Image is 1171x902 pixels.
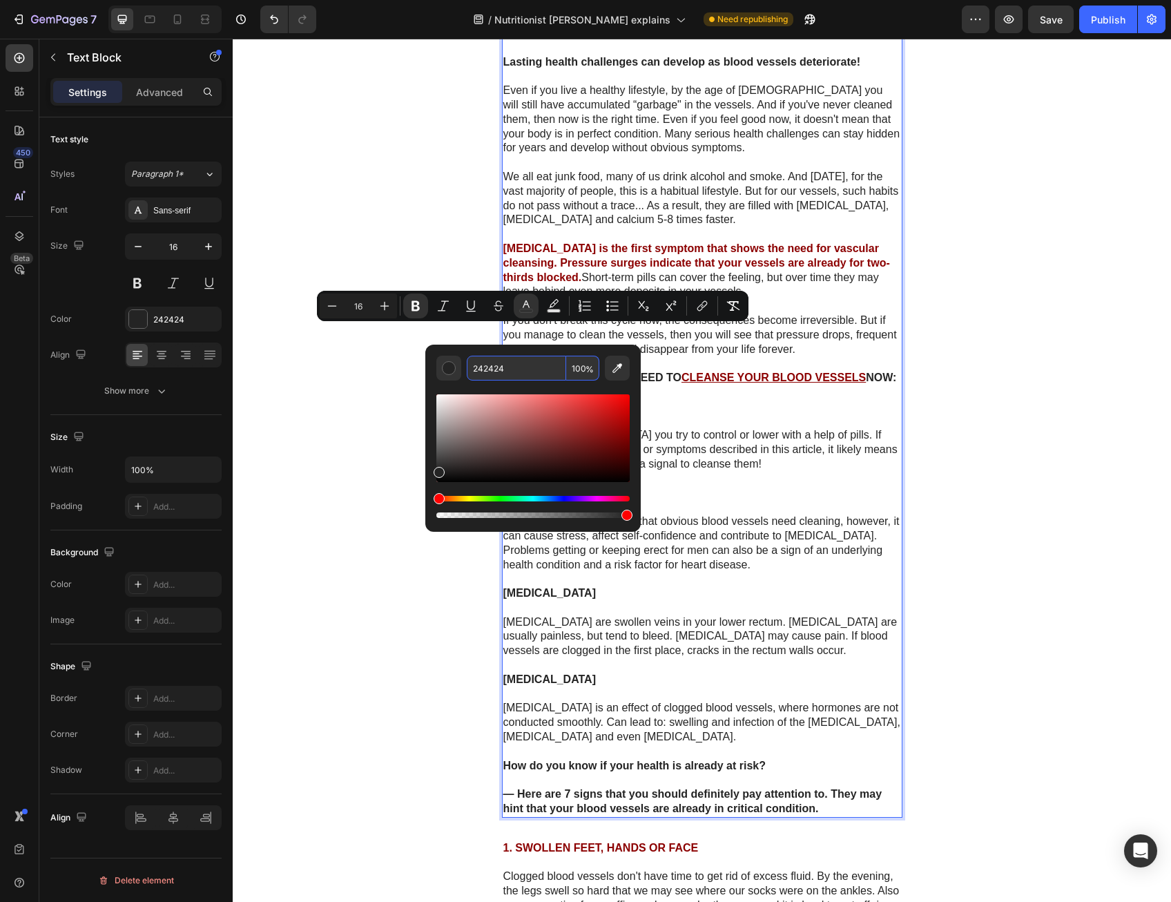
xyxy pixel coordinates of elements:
p: Even if you live a healthy lifestyle, by the age of [DEMOGRAPHIC_DATA] you will still have accumu... [271,45,668,117]
div: Add... [153,693,218,705]
div: Add... [153,501,218,513]
strong: 1. SWOLLEN FEET, HANDS OR FACE [271,803,466,815]
iframe: Design area [233,39,1171,902]
div: Undo/Redo [260,6,316,33]
div: Image [50,614,75,626]
div: Color [50,313,72,325]
strong: [MEDICAL_DATA] [271,448,364,460]
p: 7 [90,11,97,28]
div: Publish [1091,12,1125,27]
div: Add... [153,765,218,777]
div: Add... [153,615,218,627]
div: Font [50,204,68,216]
div: Align [50,346,89,365]
button: Publish [1079,6,1137,33]
input: E.g FFFFFF [467,356,566,381]
div: 450 [13,147,33,158]
div: Padding [50,500,82,512]
div: Shape [50,658,95,676]
div: 242424 [153,314,218,326]
button: 7 [6,6,103,33]
div: Sans-serif [153,204,218,217]
strong: Here 4 reasons why you NEED TO [271,333,449,345]
div: Hue [436,496,630,501]
p: Text Block [67,49,184,66]
span: Paragraph 1* [131,168,184,180]
div: Show more [104,384,168,398]
div: Styles [50,168,75,180]
button: Show more [50,378,222,403]
button: Delete element [50,870,222,892]
p: [MEDICAL_DATA] are swollen veins in your lower rectum. [MEDICAL_DATA] are usually painless, but t... [271,577,668,620]
button: Paragraph 1* [125,162,222,186]
div: Beta [10,253,33,264]
strong: NOW: [633,333,664,345]
div: Size [50,428,87,447]
div: Border [50,692,77,704]
p: Settings [68,85,107,99]
div: Editor contextual toolbar [317,291,748,321]
p: Advanced [136,85,183,99]
div: Add... [153,729,218,741]
p: Unstable or [MEDICAL_DATA] you try to control or lower with a help of pills. If you have [MEDICAL... [271,390,668,432]
p: [MEDICAL_DATA] is a sign that obvious blood vessels need cleaning, however, it can cause stress, ... [271,476,668,533]
div: Background [50,544,117,562]
div: Size [50,237,87,256]
div: Open Intercom Messenger [1124,834,1157,867]
p: [MEDICAL_DATA] is an effect of clogged blood vessels, where hormones are not conducted smoothly. ... [271,662,668,705]
a: CLEANSE YOUR BLOOD VESSELS [449,333,633,345]
div: Corner [50,728,78,740]
input: Auto [126,457,221,482]
span: Nutritionist [PERSON_NAME] explains [494,12,670,27]
strong: How do you know if your health is already at risk? [271,721,534,733]
span: % [585,362,594,377]
div: Delete element [98,872,174,889]
div: Color [50,578,72,591]
strong: [MEDICAL_DATA] is the first symptom that shows the need for vascular cleansing. Pressure surges i... [271,204,657,244]
span: / [488,12,492,27]
div: Shadow [50,764,82,776]
strong: [MEDICAL_DATA] [271,362,364,374]
button: Save [1028,6,1074,33]
p: If you don’t break this cycle now, the consequences become irreversible. But if you manage to cle... [271,275,668,318]
strong: — Here are 7 signs that you should definitely pay attention to. They may hint that your blood ves... [271,749,650,776]
span: Save [1040,14,1063,26]
div: Text style [50,133,88,146]
div: Align [50,809,90,827]
strong: [MEDICAL_DATA] [271,548,364,560]
p: We all eat junk food, many of us drink alcohol and smoke. And [DATE], for the vast majority of pe... [271,131,668,189]
div: Add... [153,579,218,591]
span: Need republishing [717,13,788,26]
div: Width [50,463,73,476]
p: Short-term pills can cover the feeling, but over time they may leave behind even more deposits in... [271,203,668,260]
strong: [MEDICAL_DATA] [271,635,364,646]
